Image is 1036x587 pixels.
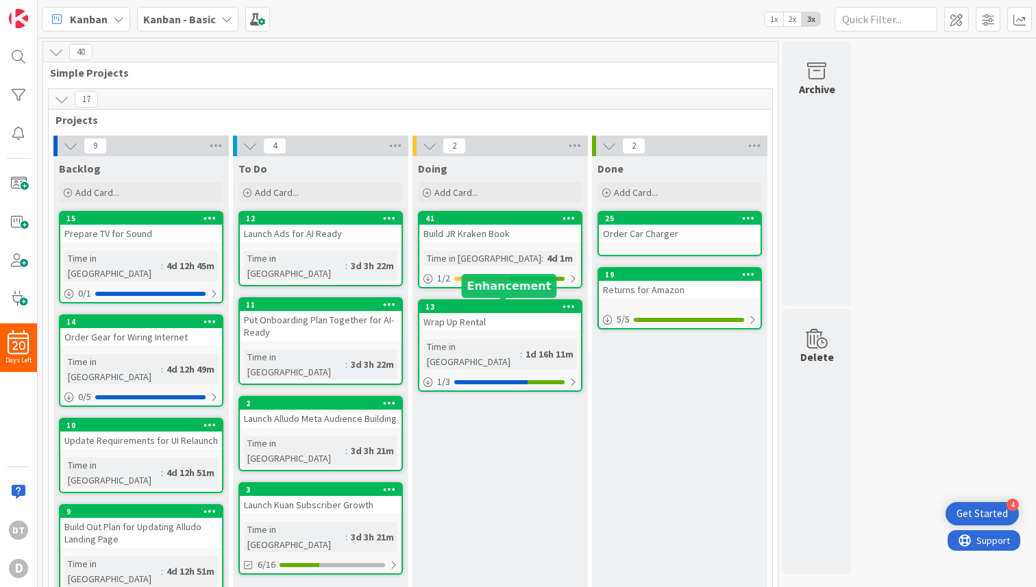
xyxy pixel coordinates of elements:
[240,496,402,514] div: Launch Kuan Subscriber Growth
[238,162,267,175] span: To Do
[240,299,402,341] div: 11Put Onboarding Plan Together for AI-Ready
[143,12,216,26] b: Kanban - Basic
[599,311,761,328] div: 5/5
[522,347,577,362] div: 1d 16h 11m
[84,138,107,154] span: 9
[66,214,222,223] div: 15
[599,281,761,299] div: Returns for Amazon
[418,162,447,175] span: Doing
[255,186,299,199] span: Add Card...
[418,299,582,392] a: 13Wrap Up RentalTime in [GEOGRAPHIC_DATA]:1d 16h 11m1/3
[240,225,402,242] div: Launch Ads for AI Ready
[423,339,520,369] div: Time in [GEOGRAPHIC_DATA]
[437,271,450,286] span: 1 / 2
[1007,499,1019,511] div: 4
[161,362,163,377] span: :
[946,502,1019,525] div: Open Get Started checklist, remaining modules: 4
[258,558,275,572] span: 6/16
[64,556,161,586] div: Time in [GEOGRAPHIC_DATA]
[240,410,402,427] div: Launch Alludo Meta Audience Building
[419,225,581,242] div: Build JR Kraken Book
[437,375,450,389] span: 1 / 3
[835,7,937,32] input: Quick Filter...
[419,301,581,331] div: 13Wrap Up Rental
[246,485,402,495] div: 3
[246,399,402,408] div: 2
[60,225,222,242] div: Prepare TV for Sound
[419,212,581,225] div: 41
[419,313,581,331] div: Wrap Up Rental
[347,529,397,545] div: 3d 3h 21m
[520,347,522,362] span: :
[240,212,402,242] div: 12Launch Ads for AI Ready
[60,212,222,225] div: 15
[617,312,630,327] span: 5 / 5
[347,357,397,372] div: 3d 3h 22m
[60,505,222,518] div: 9
[240,397,402,410] div: 2
[605,270,761,279] div: 19
[238,297,403,385] a: 11Put Onboarding Plan Together for AI-ReadyTime in [GEOGRAPHIC_DATA]:3d 3h 22m
[246,214,402,223] div: 12
[240,299,402,311] div: 11
[75,91,98,108] span: 17
[64,251,161,281] div: Time in [GEOGRAPHIC_DATA]
[605,214,761,223] div: 25
[541,251,543,266] span: :
[419,301,581,313] div: 13
[425,214,581,223] div: 41
[161,258,163,273] span: :
[597,211,762,256] a: 25Order Car Charger
[163,362,218,377] div: 4d 12h 49m
[599,268,761,281] div: 19
[246,300,402,310] div: 11
[597,162,624,175] span: Done
[161,465,163,480] span: :
[419,373,581,390] div: 1/3
[240,484,402,496] div: 3
[78,286,91,301] span: 0 / 1
[64,354,161,384] div: Time in [GEOGRAPHIC_DATA]
[60,505,222,548] div: 9Build Out Plan for Updating Alludo Landing Page
[163,258,218,273] div: 4d 12h 45m
[599,212,761,225] div: 25
[60,316,222,328] div: 14
[418,211,582,288] a: 41Build JR Kraken BookTime in [GEOGRAPHIC_DATA]:4d 1m1/2
[9,521,28,540] div: DT
[9,559,28,578] div: D
[345,529,347,545] span: :
[59,418,223,493] a: 10Update Requirements for UI RelaunchTime in [GEOGRAPHIC_DATA]:4d 12h 51m
[800,349,834,365] div: Delete
[597,267,762,329] a: 19Returns for Amazon5/5
[59,162,101,175] span: Backlog
[238,396,403,471] a: 2Launch Alludo Meta Audience BuildingTime in [GEOGRAPHIC_DATA]:3d 3h 21m
[238,482,403,575] a: 3Launch Kuan Subscriber GrowthTime in [GEOGRAPHIC_DATA]:3d 3h 21m6/16
[467,279,552,292] h5: Enhancement
[66,421,222,430] div: 10
[345,357,347,372] span: :
[244,349,345,379] div: Time in [GEOGRAPHIC_DATA]
[783,12,802,26] span: 2x
[161,564,163,579] span: :
[957,507,1008,521] div: Get Started
[70,11,108,27] span: Kanban
[60,518,222,548] div: Build Out Plan for Updating Alludo Landing Page
[765,12,783,26] span: 1x
[69,44,92,60] span: 40
[240,484,402,514] div: 3Launch Kuan Subscriber Growth
[244,436,345,466] div: Time in [GEOGRAPHIC_DATA]
[423,251,541,266] div: Time in [GEOGRAPHIC_DATA]
[419,270,581,287] div: 1/2
[66,317,222,327] div: 14
[347,443,397,458] div: 3d 3h 21m
[240,397,402,427] div: 2Launch Alludo Meta Audience Building
[443,138,466,154] span: 2
[614,186,658,199] span: Add Card...
[802,12,820,26] span: 3x
[599,212,761,242] div: 25Order Car Charger
[60,432,222,449] div: Update Requirements for UI Relaunch
[240,311,402,341] div: Put Onboarding Plan Together for AI-Ready
[60,212,222,242] div: 15Prepare TV for Sound
[64,458,161,488] div: Time in [GEOGRAPHIC_DATA]
[29,2,62,18] span: Support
